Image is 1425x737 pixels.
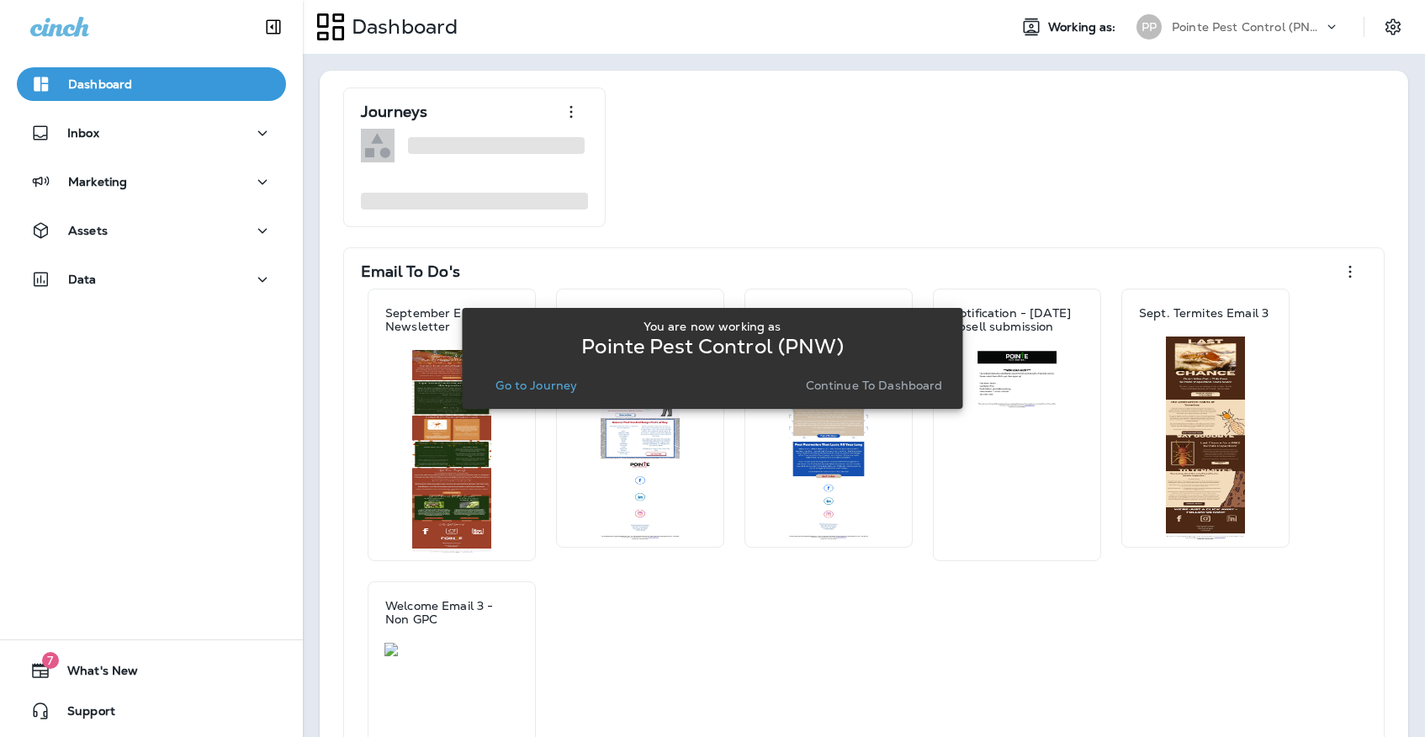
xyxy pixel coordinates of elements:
p: Welcome Email 3 - Non GPC [385,599,518,626]
span: 7 [42,652,59,669]
p: September Email Newsletter [385,306,518,333]
button: Data [17,262,286,296]
p: Data [68,273,97,286]
button: Assets [17,214,286,247]
p: Email To Do's [361,263,460,280]
button: Settings [1378,12,1408,42]
p: Journeys [361,103,427,120]
button: Dashboard [17,67,286,101]
button: Support [17,694,286,728]
p: Inbox [67,126,99,140]
p: Notification - [DATE] upsell submission [951,306,1083,333]
img: a67d7531-70a0-4326-a63f-529d3c259918.jpg [384,350,519,554]
button: Marketing [17,165,286,199]
p: Dashboard [68,77,132,91]
p: Pointe Pest Control (PNW) [581,340,844,353]
p: Continue to Dashboard [806,379,943,392]
img: d8f6d330-7232-44e3-81ba-705c3bd728de.jpg [384,643,519,656]
div: PP [1136,14,1162,40]
button: 7What's New [17,654,286,687]
span: Support [50,704,115,724]
button: Inbox [17,116,286,150]
p: Sept. Termites Email 3 [1139,306,1269,320]
p: Pointe Pest Control (PNW) [1172,20,1323,34]
p: Assets [68,224,108,237]
p: You are now working as [644,320,781,333]
p: Marketing [68,175,127,188]
img: 866e65ed-d7ba-4a20-ab0d-d0ac5d036ccd.jpg [1138,337,1273,540]
span: What's New [50,664,138,684]
button: Continue to Dashboard [799,374,950,397]
img: 041b95c8-8cb3-40ec-8ff9-1053201ed514.jpg [950,350,1084,409]
p: Go to Journey [495,379,577,392]
button: Collapse Sidebar [250,10,297,44]
span: Working as: [1048,20,1120,34]
p: Dashboard [345,14,458,40]
button: Go to Journey [489,374,584,397]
